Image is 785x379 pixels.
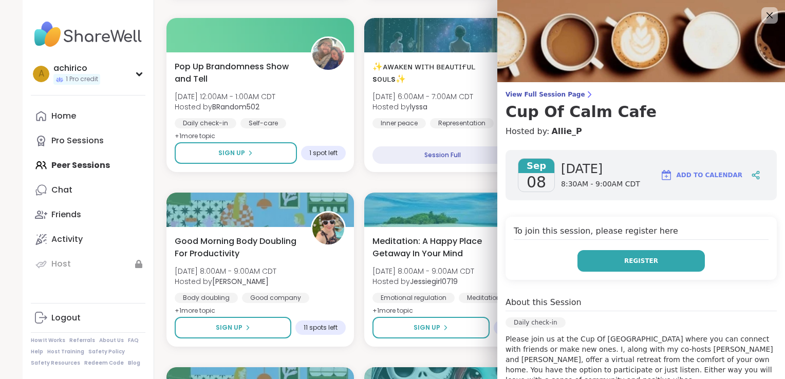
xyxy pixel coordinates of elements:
[410,276,458,287] b: Jessiegirl0719
[551,125,582,138] a: Allie_P
[624,256,658,266] span: Register
[414,323,440,332] span: Sign Up
[372,293,455,303] div: Emotional regulation
[312,38,344,70] img: BRandom502
[212,276,269,287] b: [PERSON_NAME]
[31,348,43,355] a: Help
[459,293,509,303] div: Meditation
[51,110,76,122] div: Home
[31,337,65,344] a: How It Works
[372,118,426,128] div: Inner peace
[372,146,513,164] div: Session Full
[372,266,474,276] span: [DATE] 8:00AM - 9:00AM CDT
[175,293,238,303] div: Body doubling
[51,135,104,146] div: Pro Sessions
[506,90,777,121] a: View Full Session PageCup Of Calm Cafe
[372,91,473,102] span: [DATE] 6:00AM - 7:00AM CDT
[372,317,489,338] button: Sign Up
[53,63,100,74] div: achirico
[677,170,742,180] span: Add to Calendar
[175,276,276,287] span: Hosted by
[47,348,84,355] a: Host Training
[84,359,124,367] a: Redeem Code
[51,184,72,196] div: Chat
[51,209,81,220] div: Friends
[31,16,145,52] img: ShareWell Nav Logo
[372,235,497,260] span: Meditation: A Happy Place Getaway In Your Mind
[39,67,44,81] span: a
[216,323,242,332] span: Sign Up
[31,178,145,202] a: Chat
[31,128,145,153] a: Pro Sessions
[372,276,474,287] span: Hosted by
[175,317,291,338] button: Sign Up
[656,163,747,187] button: Add to Calendar
[410,102,427,112] b: lyssa
[128,359,140,367] a: Blog
[518,159,554,173] span: Sep
[309,149,338,157] span: 1 spot left
[175,142,297,164] button: Sign Up
[506,103,777,121] h3: Cup Of Calm Cafe
[128,337,139,344] a: FAQ
[304,324,338,332] span: 11 spots left
[506,296,582,309] h4: About this Session
[31,252,145,276] a: Host
[99,337,124,344] a: About Us
[51,258,71,270] div: Host
[175,118,236,128] div: Daily check-in
[31,359,80,367] a: Safety Resources
[175,266,276,276] span: [DATE] 8:00AM - 9:00AM CDT
[66,75,98,84] span: 1 Pro credit
[175,91,275,102] span: [DATE] 12:00AM - 1:00AM CDT
[514,225,769,240] h4: To join this session, please register here
[175,102,275,112] span: Hosted by
[240,118,286,128] div: Self-care
[31,104,145,128] a: Home
[31,227,145,252] a: Activity
[175,235,300,260] span: Good Morning Body Doubling For Productivity
[242,293,309,303] div: Good company
[212,102,259,112] b: BRandom502
[506,90,777,99] span: View Full Session Page
[51,312,81,324] div: Logout
[561,179,640,189] span: 8:30AM - 9:00AM CDT
[88,348,125,355] a: Safety Policy
[218,148,245,158] span: Sign Up
[31,306,145,330] a: Logout
[506,125,777,138] h4: Hosted by:
[561,161,640,177] span: [DATE]
[527,173,546,192] span: 08
[660,169,672,181] img: ShareWell Logomark
[175,61,300,85] span: Pop Up Brandomness Show and Tell
[577,250,705,272] button: Register
[372,102,473,112] span: Hosted by
[372,61,497,85] span: ✨ᴀᴡᴀᴋᴇɴ ᴡɪᴛʜ ʙᴇᴀᴜᴛɪғᴜʟ sᴏᴜʟs✨
[506,317,566,328] div: Daily check-in
[312,213,344,244] img: Adrienne_QueenOfTheDawn
[51,234,83,245] div: Activity
[69,337,95,344] a: Referrals
[31,202,145,227] a: Friends
[430,118,494,128] div: Representation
